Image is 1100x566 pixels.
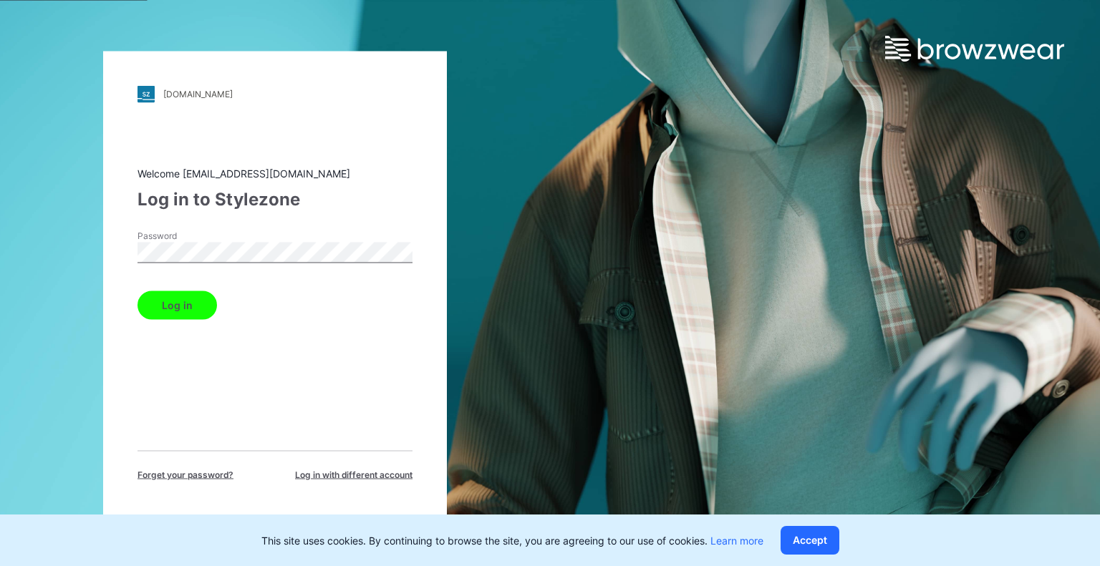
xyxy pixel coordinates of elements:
label: Password [137,229,238,242]
button: Accept [781,526,839,555]
div: Log in to Stylezone [137,186,412,212]
button: Log in [137,291,217,319]
a: Learn more [710,535,763,547]
img: browzwear-logo.e42bd6dac1945053ebaf764b6aa21510.svg [885,36,1064,62]
span: Forget your password? [137,468,233,481]
a: [DOMAIN_NAME] [137,85,412,102]
span: Log in with different account [295,468,412,481]
div: [DOMAIN_NAME] [163,89,233,99]
p: This site uses cookies. By continuing to browse the site, you are agreeing to our use of cookies. [261,533,763,548]
div: Welcome [EMAIL_ADDRESS][DOMAIN_NAME] [137,165,412,180]
img: stylezone-logo.562084cfcfab977791bfbf7441f1a819.svg [137,85,155,102]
